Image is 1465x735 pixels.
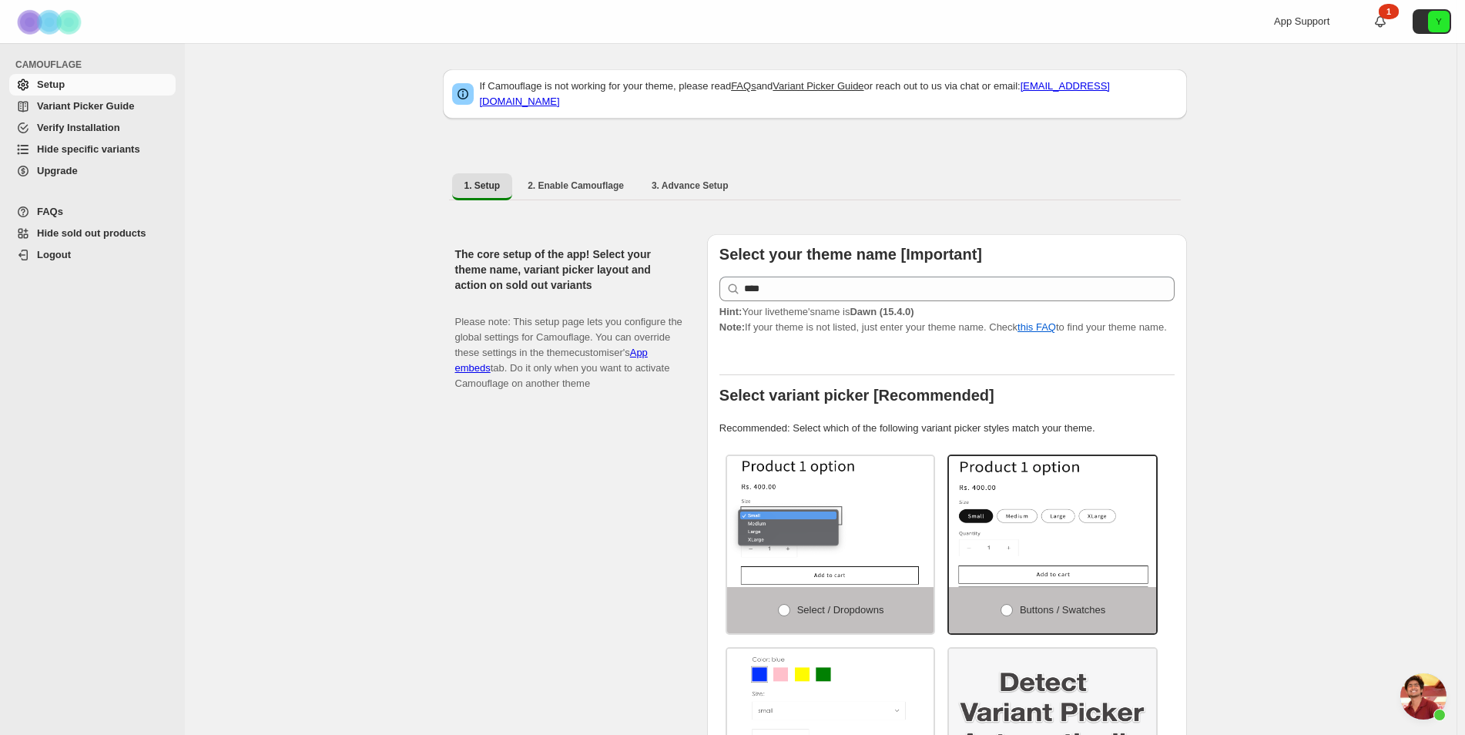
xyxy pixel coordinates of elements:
span: CAMOUFLAGE [15,59,177,71]
span: Logout [37,249,71,260]
span: Hide specific variants [37,143,140,155]
a: Verify Installation [9,117,176,139]
a: Variant Picker Guide [9,96,176,117]
strong: Note: [719,321,745,333]
span: Upgrade [37,165,78,176]
span: Avatar with initials Y [1428,11,1450,32]
span: 3. Advance Setup [652,180,729,192]
b: Select your theme name [Important] [719,246,982,263]
text: Y [1436,17,1442,26]
p: Recommended: Select which of the following variant picker styles match your theme. [719,421,1175,436]
span: Variant Picker Guide [37,100,134,112]
a: Upgrade [9,160,176,182]
a: Hide specific variants [9,139,176,160]
img: Buttons / Swatches [949,456,1156,587]
a: Open chat [1400,673,1447,720]
span: 1. Setup [464,180,501,192]
p: If your theme is not listed, just enter your theme name. Check to find your theme name. [719,304,1175,335]
a: this FAQ [1017,321,1056,333]
img: Select / Dropdowns [727,456,934,587]
img: Camouflage [12,1,89,43]
span: Hide sold out products [37,227,146,239]
b: Select variant picker [Recommended] [719,387,994,404]
a: Logout [9,244,176,266]
h2: The core setup of the app! Select your theme name, variant picker layout and action on sold out v... [455,247,682,293]
span: App Support [1274,15,1329,27]
span: 2. Enable Camouflage [528,180,624,192]
span: Verify Installation [37,122,120,133]
p: If Camouflage is not working for your theme, please read and or reach out to us via chat or email: [480,79,1178,109]
a: Variant Picker Guide [773,80,863,92]
div: 1 [1379,4,1399,19]
strong: Dawn (15.4.0) [850,306,914,317]
a: FAQs [9,201,176,223]
a: Hide sold out products [9,223,176,244]
span: Your live theme's name is [719,306,914,317]
strong: Hint: [719,306,743,317]
a: FAQs [731,80,756,92]
span: Buttons / Swatches [1020,604,1105,616]
a: Setup [9,74,176,96]
span: Select / Dropdowns [797,604,884,616]
a: 1 [1373,14,1388,29]
button: Avatar with initials Y [1413,9,1451,34]
span: Setup [37,79,65,90]
p: Please note: This setup page lets you configure the global settings for Camouflage. You can overr... [455,299,682,391]
span: FAQs [37,206,63,217]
